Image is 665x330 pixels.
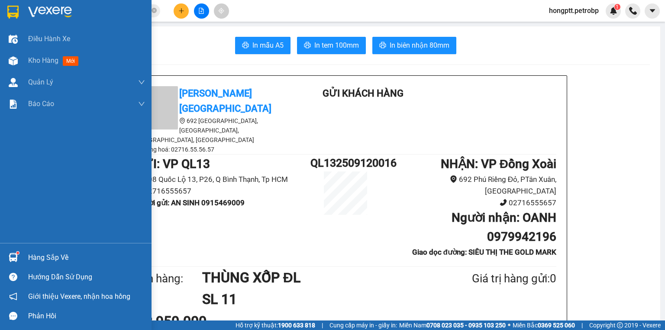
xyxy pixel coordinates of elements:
[202,267,430,288] h1: THÙNG XỐP ĐL
[314,40,359,51] span: In tem 100mm
[252,40,284,51] span: In mẫu A5
[322,320,323,330] span: |
[616,4,619,10] span: 1
[430,270,556,288] div: Giá trị hàng gửi: 0
[9,100,18,109] img: solution-icon
[617,322,623,328] span: copyright
[198,8,204,14] span: file-add
[450,175,457,183] span: environment
[500,199,507,206] span: phone
[645,3,660,19] button: caret-down
[178,8,184,14] span: plus
[28,56,58,65] span: Kho hàng
[7,6,19,19] img: logo-vxr
[135,174,310,185] li: 208 Quốc Lộ 13, P26, Q Bình Thạnh, Tp HCM
[629,7,637,15] img: phone-icon
[304,42,311,50] span: printer
[441,157,556,171] b: NHẬN : VP Đồng Xoài
[135,157,210,171] b: GỬI : VP QL13
[297,37,366,54] button: printerIn tem 100mm
[9,292,17,301] span: notification
[236,320,315,330] span: Hỗ trợ kỹ thuật:
[513,320,575,330] span: Miền Bắc
[28,98,54,109] span: Báo cáo
[28,33,70,44] span: Điều hành xe
[9,78,18,87] img: warehouse-icon
[194,3,209,19] button: file-add
[152,7,157,15] span: close-circle
[135,198,245,207] b: Người gửi : AN SINH 0915469009
[135,116,291,145] li: 692 [GEOGRAPHIC_DATA], [GEOGRAPHIC_DATA], [GEOGRAPHIC_DATA], [GEOGRAPHIC_DATA]
[138,100,145,107] span: down
[28,77,53,87] span: Quản Lý
[135,270,202,288] div: Tên hàng:
[329,320,397,330] span: Cung cấp máy in - giấy in:
[323,88,404,99] b: Gửi khách hàng
[214,3,229,19] button: aim
[16,252,19,254] sup: 1
[379,42,386,50] span: printer
[28,271,145,284] div: Hướng dẫn sử dụng
[135,145,291,154] li: Hàng hoá: 02716.55.56.57
[538,322,575,329] strong: 0369 525 060
[610,7,617,15] img: icon-new-feature
[372,37,456,54] button: printerIn biên nhận 80mm
[542,5,606,16] span: hongptt.petrobp
[310,155,381,171] h1: QL132509120016
[235,37,291,54] button: printerIn mẫu A5
[9,56,18,65] img: warehouse-icon
[9,312,17,320] span: message
[9,273,17,281] span: question-circle
[28,251,145,264] div: Hàng sắp về
[278,322,315,329] strong: 1900 633 818
[399,320,506,330] span: Miền Nam
[202,288,430,310] h1: SL 11
[412,248,556,256] b: Giao dọc đường: SIÊU THỊ THE GOLD MARK
[381,174,556,197] li: 692 Phú Riềng Đỏ, PTân Xuân, [GEOGRAPHIC_DATA]
[179,88,271,114] b: [PERSON_NAME][GEOGRAPHIC_DATA]
[242,42,249,50] span: printer
[9,35,18,44] img: warehouse-icon
[138,79,145,86] span: down
[28,310,145,323] div: Phản hồi
[152,8,157,13] span: close-circle
[508,324,510,327] span: ⚪️
[218,8,224,14] span: aim
[63,56,78,66] span: mới
[381,197,556,209] li: 02716555657
[179,118,185,124] span: environment
[28,291,130,302] span: Giới thiệu Vexere, nhận hoa hồng
[135,185,310,197] li: 02716555657
[649,7,656,15] span: caret-down
[581,320,583,330] span: |
[174,3,189,19] button: plus
[614,4,620,10] sup: 1
[452,210,556,244] b: Người nhận : OANH 0979942196
[390,40,449,51] span: In biên nhận 80mm
[426,322,506,329] strong: 0708 023 035 - 0935 103 250
[9,253,18,262] img: warehouse-icon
